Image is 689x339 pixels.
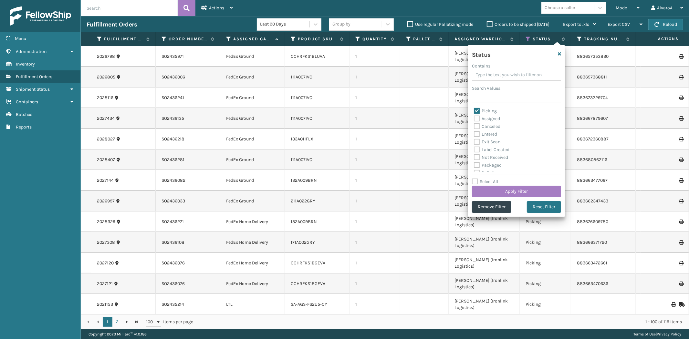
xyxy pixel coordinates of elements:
[679,302,683,307] i: Mark as Shipped
[584,36,623,42] label: Tracking Number
[487,22,549,27] label: Orders to be shipped [DATE]
[169,36,208,42] label: Order Number
[156,46,220,67] td: SO2435971
[97,136,115,142] a: 2028027
[577,54,609,59] a: 883657353830
[563,22,589,27] span: Export to .xls
[350,294,400,315] td: 1
[474,116,500,121] label: Assigned
[146,317,193,327] span: items per page
[350,46,400,67] td: 1
[156,129,220,149] td: SO2436218
[679,199,683,203] i: Print Label
[350,191,400,211] td: 1
[577,95,608,100] a: 883673229704
[679,137,683,141] i: Print Label
[89,329,147,339] p: Copyright 2023 Milliard™ v 1.0.186
[577,198,608,204] a: 883662347433
[104,36,143,42] label: Fulfillment Order Id
[679,178,683,183] i: Print Label
[220,67,285,87] td: FedEx Ground
[132,317,141,327] a: Go to the last page
[16,87,50,92] span: Shipment Status
[527,201,561,213] button: Reset Filter
[97,115,115,122] a: 2027434
[291,178,317,183] a: 132A009BRN
[291,116,312,121] a: 111A007IVO
[472,186,561,197] button: Apply Filter
[97,219,115,225] a: 2028329
[97,95,113,101] a: 2028116
[545,5,575,11] div: Choose a seller
[472,49,491,59] h4: Status
[520,211,571,232] td: Picking
[350,149,400,170] td: 1
[350,170,400,191] td: 1
[220,46,285,67] td: FedEx Ground
[633,329,681,339] div: |
[16,124,32,130] span: Reports
[350,253,400,273] td: 1
[474,147,509,152] label: Label Created
[449,67,520,87] td: [PERSON_NAME] (Ironlink Logistics)
[134,319,139,324] span: Go to the last page
[220,108,285,129] td: FedEx Ground
[291,54,325,59] a: CCHRFKS1BLUVA
[449,211,520,232] td: [PERSON_NAME] (Ironlink Logistics)
[220,191,285,211] td: FedEx Ground
[577,136,609,142] a: 883672360887
[520,253,571,273] td: Picking
[449,232,520,253] td: [PERSON_NAME] (Ironlink Logistics)
[10,6,71,26] img: logo
[533,36,559,42] label: Status
[350,67,400,87] td: 1
[146,319,156,325] span: 100
[474,170,502,176] label: Palletized
[220,211,285,232] td: FedEx Home Delivery
[97,157,115,163] a: 2028407
[233,36,272,42] label: Assigned Carrier Service
[577,157,607,162] a: 883680862116
[679,220,683,224] i: Print Label
[472,201,511,213] button: Remove Filter
[97,260,114,266] a: 2027120
[350,211,400,232] td: 1
[449,273,520,294] td: [PERSON_NAME] (Ironlink Logistics)
[638,34,683,44] span: Actions
[291,260,325,266] a: CCHRFKS1BGEVA
[112,317,122,327] a: 2
[449,253,520,273] td: [PERSON_NAME] (Ironlink Logistics)
[87,21,137,28] h3: Fulfillment Orders
[156,211,220,232] td: SO2436271
[156,149,220,170] td: SO2436281
[449,129,520,149] td: [PERSON_NAME] (Ironlink Logistics)
[577,219,608,224] a: 883676609780
[449,149,520,170] td: [PERSON_NAME] (Ironlink Logistics)
[577,260,607,266] a: 883663472661
[520,232,571,253] td: Picking
[474,162,502,168] label: Packaged
[260,21,310,28] div: Last 90 Days
[413,36,436,42] label: Pallet Name
[657,332,681,336] a: Privacy Policy
[103,317,112,327] a: 1
[220,253,285,273] td: FedEx Home Delivery
[577,116,608,121] a: 883667879607
[220,129,285,149] td: FedEx Ground
[220,294,285,315] td: LTL
[16,112,32,117] span: Batches
[474,131,497,137] label: Entered
[291,95,312,100] a: 111A007IVO
[202,319,682,325] div: 1 - 100 of 119 items
[16,74,52,79] span: Fulfillment Orders
[633,332,656,336] a: Terms of Use
[291,302,327,307] a: SA-AGS-FS2U5-CY
[449,87,520,108] td: [PERSON_NAME] (Ironlink Logistics)
[679,54,683,59] i: Print Label
[407,22,473,27] label: Use regular Palletizing mode
[616,5,627,11] span: Mode
[449,108,520,129] td: [PERSON_NAME] (Ironlink Logistics)
[298,36,337,42] label: Product SKU
[350,87,400,108] td: 1
[679,282,683,286] i: Print Label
